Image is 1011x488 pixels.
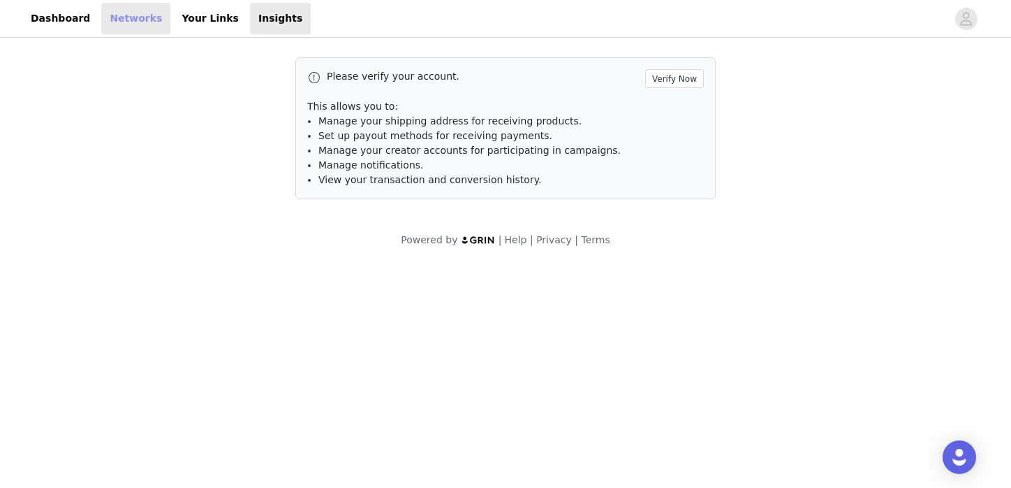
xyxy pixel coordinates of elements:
span: Manage your creator accounts for participating in campaigns. [318,145,621,156]
span: Manage notifications. [318,159,424,171]
p: This allows you to: [307,99,704,114]
span: Manage your shipping address for receiving products. [318,115,582,127]
span: | [575,234,578,245]
img: logo [461,236,496,245]
p: Please verify your account. [327,69,640,84]
a: Terms [581,234,610,245]
span: Powered by [401,234,457,245]
span: View your transaction and conversion history. [318,174,541,185]
span: Set up payout methods for receiving payments. [318,130,552,141]
a: Dashboard [22,3,98,34]
button: Verify Now [645,69,704,88]
div: avatar [959,8,973,30]
a: Insights [250,3,311,34]
div: Open Intercom Messenger [943,440,976,474]
a: Privacy [536,234,572,245]
a: Help [505,234,527,245]
span: | [530,234,533,245]
a: Networks [101,3,170,34]
span: | [499,234,502,245]
a: Your Links [173,3,247,34]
